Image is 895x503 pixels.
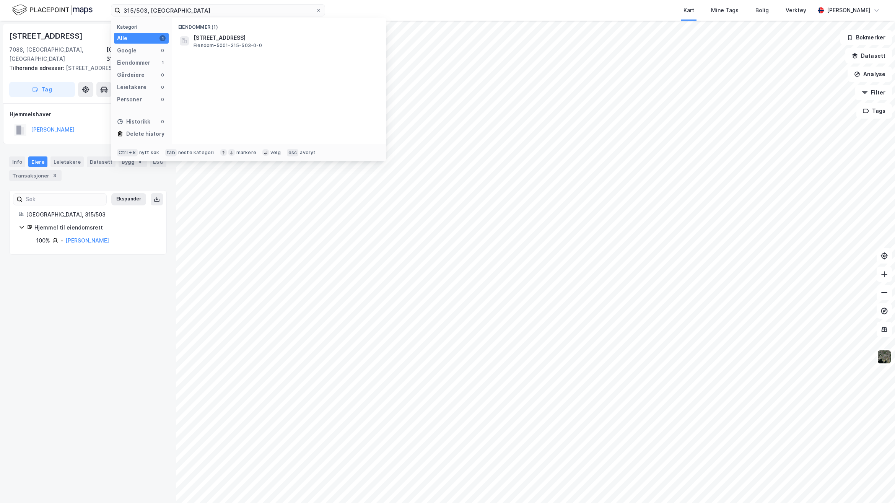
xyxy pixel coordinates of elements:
[827,6,871,15] div: [PERSON_NAME]
[117,83,146,92] div: Leietakere
[165,149,177,156] div: tab
[65,237,109,244] a: [PERSON_NAME]
[60,236,63,245] div: -
[9,63,161,73] div: [STREET_ADDRESS]
[159,84,166,90] div: 0
[877,350,892,364] img: 9k=
[50,156,84,167] div: Leietakere
[117,149,138,156] div: Ctrl + k
[855,85,892,100] button: Filter
[12,3,93,17] img: logo.f888ab2527a4732fd821a326f86c7f29.svg
[857,466,895,503] div: Kontrollprogram for chat
[117,58,150,67] div: Eiendommer
[848,67,892,82] button: Analyse
[236,150,256,156] div: markere
[300,150,316,156] div: avbryt
[126,129,164,138] div: Delete history
[845,48,892,63] button: Datasett
[857,466,895,503] iframe: Chat Widget
[711,6,739,15] div: Mine Tags
[23,194,106,205] input: Søk
[26,210,157,219] div: [GEOGRAPHIC_DATA], 315/503
[51,172,59,179] div: 3
[178,150,214,156] div: neste kategori
[9,45,106,63] div: 7088, [GEOGRAPHIC_DATA], [GEOGRAPHIC_DATA]
[117,46,137,55] div: Google
[111,193,146,205] button: Ekspander
[10,110,166,119] div: Hjemmelshaver
[287,149,299,156] div: esc
[856,103,892,119] button: Tags
[117,34,127,43] div: Alle
[159,47,166,54] div: 0
[139,150,159,156] div: nytt søk
[9,156,25,167] div: Info
[755,6,769,15] div: Bolig
[117,117,150,126] div: Historikk
[117,70,145,80] div: Gårdeiere
[36,236,50,245] div: 100%
[159,119,166,125] div: 0
[150,156,166,167] div: ESG
[120,5,316,16] input: Søk på adresse, matrikkel, gårdeiere, leietakere eller personer
[9,82,75,97] button: Tag
[136,158,144,166] div: 4
[159,96,166,103] div: 0
[159,72,166,78] div: 0
[119,156,147,167] div: Bygg
[9,65,66,71] span: Tilhørende adresser:
[270,150,281,156] div: velg
[9,170,62,181] div: Transaksjoner
[9,30,84,42] div: [STREET_ADDRESS]
[28,156,47,167] div: Eiere
[106,45,167,63] div: [GEOGRAPHIC_DATA], 315/503
[194,33,377,42] span: [STREET_ADDRESS]
[172,18,386,32] div: Eiendommer (1)
[840,30,892,45] button: Bokmerker
[159,35,166,41] div: 1
[683,6,694,15] div: Kart
[34,223,157,232] div: Hjemmel til eiendomsrett
[786,6,806,15] div: Verktøy
[117,24,169,30] div: Kategori
[194,42,262,49] span: Eiendom • 5001-315-503-0-0
[117,95,142,104] div: Personer
[87,156,116,167] div: Datasett
[159,60,166,66] div: 1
